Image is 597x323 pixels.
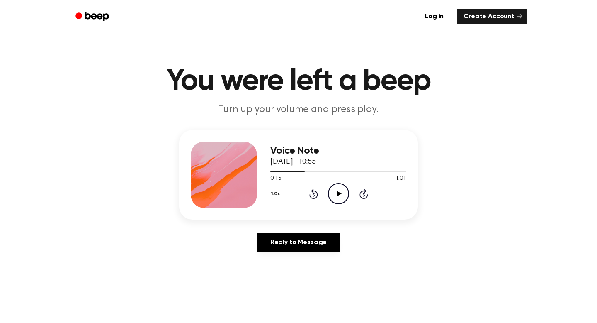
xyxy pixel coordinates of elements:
[139,103,458,117] p: Turn up your volume and press play.
[270,145,406,157] h3: Voice Note
[270,174,281,183] span: 0:15
[257,233,340,252] a: Reply to Message
[270,158,316,166] span: [DATE] · 10:55
[70,9,116,25] a: Beep
[457,9,527,24] a: Create Account
[270,187,283,201] button: 1.0x
[417,7,452,26] a: Log in
[86,66,511,96] h1: You were left a beep
[396,174,406,183] span: 1:01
